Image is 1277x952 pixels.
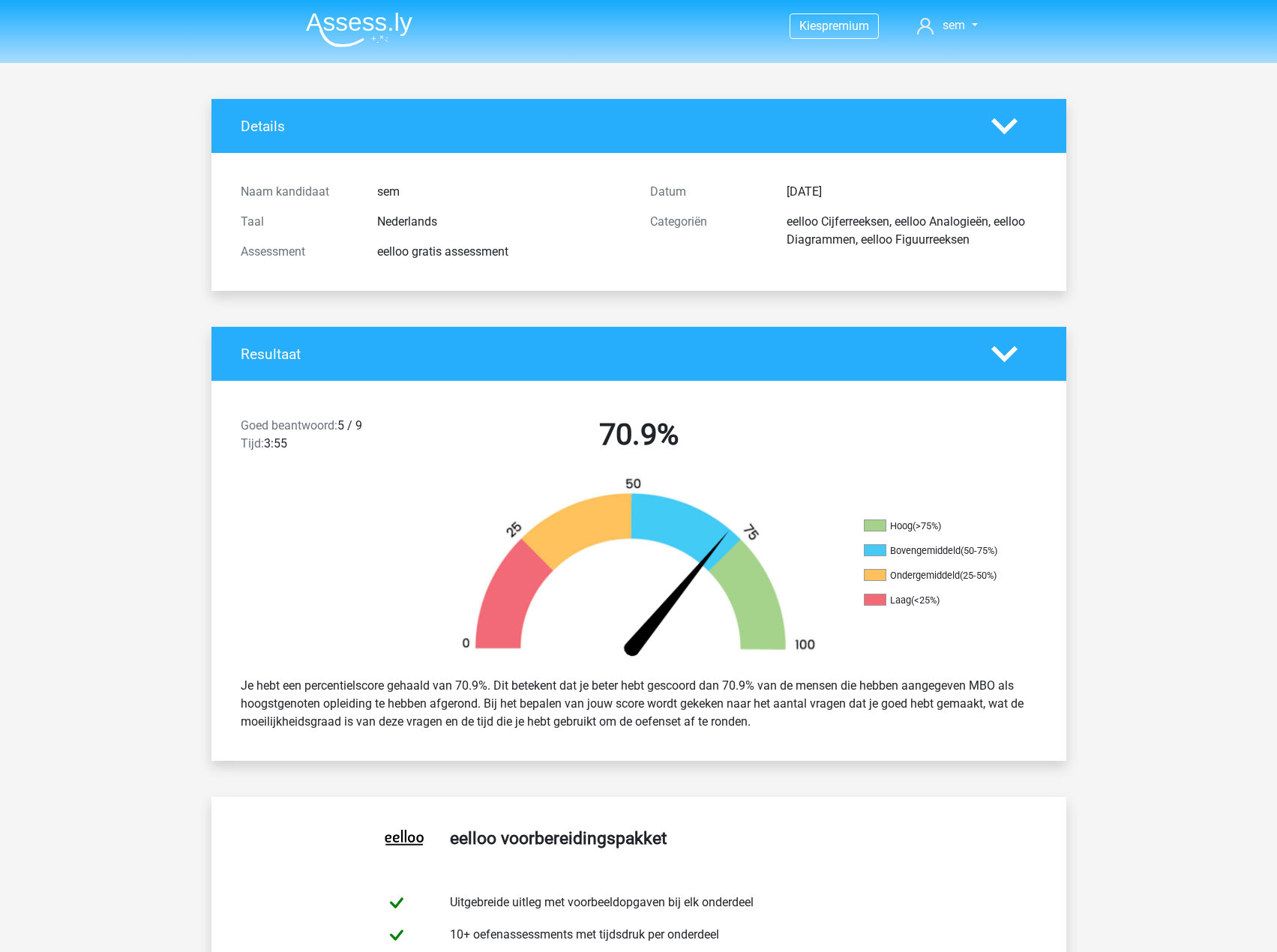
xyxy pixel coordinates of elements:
[639,213,775,249] div: Categoriën
[445,417,832,453] h2: 70.9%
[822,19,869,33] span: premium
[960,570,997,581] div: (25-50%)
[436,477,841,665] img: 71.f4aefee710bb.png
[306,12,412,47] img: Assessly
[775,213,1048,249] div: eelloo Cijferreeksen, eelloo Analogieën, eelloo Diagrammen, eelloo Figuurreeksen
[790,16,878,36] a: Kiespremium
[366,243,639,261] div: eelloo gratis assessment
[229,243,366,261] div: Assessment
[911,16,983,34] a: sem
[366,213,639,231] div: Nederlands
[864,569,1014,582] li: Ondergemiddeld
[775,183,1048,201] div: [DATE]
[241,118,969,135] h4: Details
[961,545,997,556] div: (50-75%)
[229,213,366,231] div: Taal
[799,19,822,33] span: Kies
[911,594,940,606] div: (<25%)
[229,417,434,459] div: 5 / 9 3:55
[366,183,639,201] div: sem
[241,436,264,451] span: Tijd:
[943,18,965,32] span: sem
[639,183,775,201] div: Datum
[229,671,1048,737] div: Je hebt een percentielscore gehaald van 70.9%. Dit betekent dat je beter hebt gescoord dan 70.9% ...
[913,520,941,531] div: (>75%)
[241,418,337,433] span: Goed beantwoord:
[864,594,1014,607] li: Laag
[864,544,1014,558] li: Bovengemiddeld
[229,183,366,201] div: Naam kandidaat
[241,346,969,363] h4: Resultaat
[864,519,1014,533] li: Hoog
